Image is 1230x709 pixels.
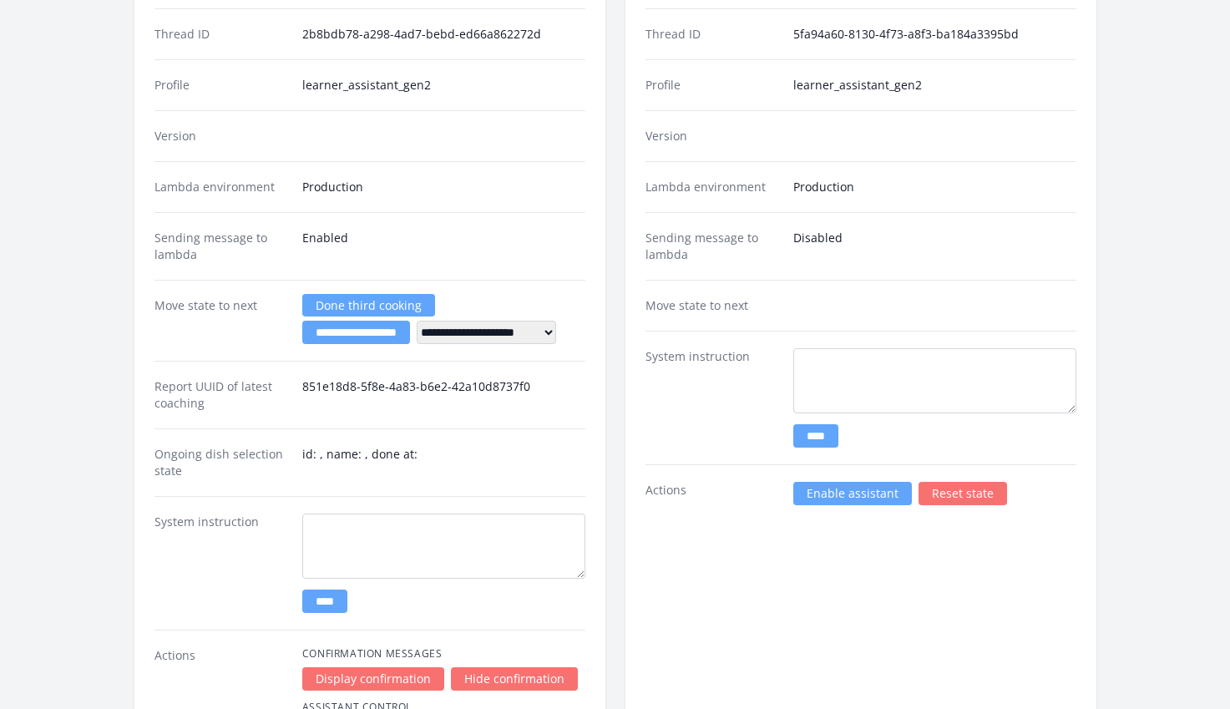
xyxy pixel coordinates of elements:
[793,482,912,505] a: Enable assistant
[645,26,780,43] dt: Thread ID
[154,514,289,613] dt: System instruction
[302,179,585,195] dd: Production
[645,482,780,505] dt: Actions
[154,297,289,344] dt: Move state to next
[645,77,780,94] dt: Profile
[919,482,1007,505] a: Reset state
[793,179,1076,195] dd: Production
[645,230,780,263] dt: Sending message to lambda
[154,128,289,144] dt: Version
[302,667,444,691] a: Display confirmation
[154,179,289,195] dt: Lambda environment
[302,446,585,479] dd: id: , name: , done at:
[793,230,1076,263] dd: Disabled
[154,230,289,263] dt: Sending message to lambda
[793,77,1076,94] dd: learner_assistant_gen2
[302,294,435,317] a: Done third cooking
[451,667,578,691] a: Hide confirmation
[154,77,289,94] dt: Profile
[645,297,780,314] dt: Move state to next
[154,378,289,412] dt: Report UUID of latest coaching
[154,446,289,479] dt: Ongoing dish selection state
[302,378,585,412] dd: 851e18d8-5f8e-4a83-b6e2-42a10d8737f0
[793,26,1076,43] dd: 5fa94a60-8130-4f73-a8f3-ba184a3395bd
[645,348,780,448] dt: System instruction
[645,179,780,195] dt: Lambda environment
[154,26,289,43] dt: Thread ID
[302,26,585,43] dd: 2b8bdb78-a298-4ad7-bebd-ed66a862272d
[302,77,585,94] dd: learner_assistant_gen2
[302,647,585,661] h4: Confirmation Messages
[645,128,780,144] dt: Version
[302,230,585,263] dd: Enabled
